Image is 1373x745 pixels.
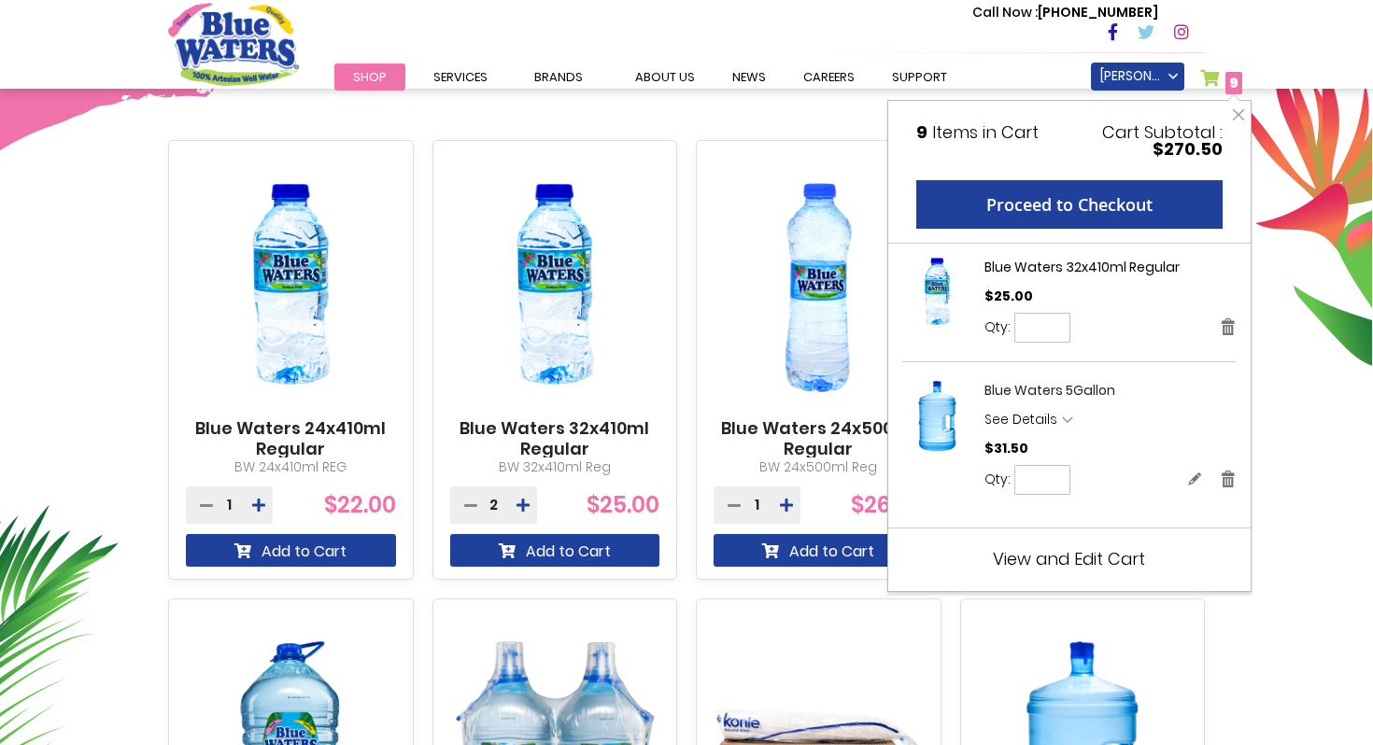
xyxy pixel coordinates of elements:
span: Services [433,68,488,86]
a: about us [616,63,714,91]
p: BW 32x410ml Reg [450,457,660,477]
p: [PHONE_NUMBER] [972,3,1158,22]
a: Blue Waters 5Gallon [902,381,972,457]
button: Proceed to Checkout [916,180,1223,229]
a: 9 [1200,69,1242,96]
span: $25.00 [984,287,1033,305]
img: Blue Waters 32x410ml Regular [902,258,972,328]
label: Qty [984,317,1011,337]
a: Blue Waters 32x410ml Regular [450,418,660,458]
a: Blue Waters 5Gallon [984,381,1115,400]
label: Qty [984,470,1011,489]
a: careers [785,63,873,91]
img: Blue Waters 5Gallon [902,381,972,451]
span: Cart Subtotal [1102,120,1215,144]
a: store logo [168,3,299,85]
span: $31.50 [984,439,1028,457]
span: $26.00 [851,489,924,520]
button: Add to Cart [714,534,924,567]
button: Add to Cart [450,534,660,567]
p: BW 24x500ml Reg [714,457,924,477]
span: Call Now : [972,3,1038,21]
span: $270.50 [1153,137,1223,161]
span: Brands [534,68,583,86]
img: Blue Waters 32x410ml Regular [450,157,660,419]
a: Blue Waters 24x500ml Regular [714,418,924,458]
span: $22.00 [324,489,396,520]
span: $25.00 [587,489,659,520]
span: Items in Cart [932,120,1039,144]
span: Shop [353,68,387,86]
a: Blue Waters 24x410ml Regular [186,418,396,458]
img: Blue Waters 24x410ml Regular [186,157,396,419]
a: View and Edit Cart [993,547,1145,570]
button: Add to Cart [186,534,396,567]
span: Blue Waters 32x410ml Regular [984,258,1180,276]
a: News [714,63,785,91]
p: BW 24x410ml REG [186,457,396,477]
a: support [873,63,966,91]
a: [PERSON_NAME] [1091,63,1184,91]
span: See Details [984,410,1057,429]
span: 9 [1229,74,1239,92]
img: Blue Waters 24x500ml Regular [714,157,924,419]
span: 9 [916,120,927,144]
